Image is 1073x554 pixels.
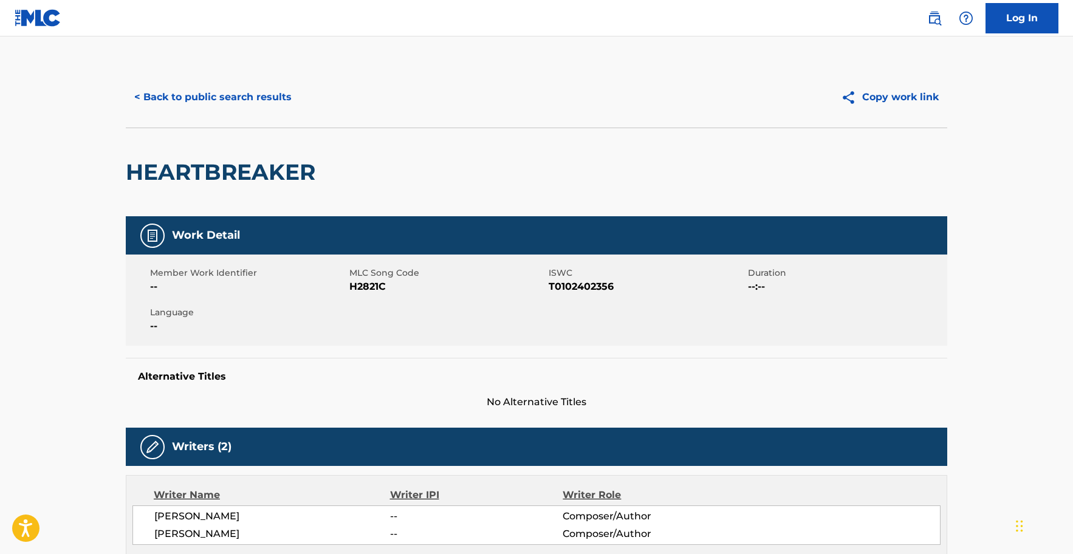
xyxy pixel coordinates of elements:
[172,440,231,454] h5: Writers (2)
[349,279,546,294] span: H2821C
[927,11,942,26] img: search
[154,488,390,502] div: Writer Name
[549,267,745,279] span: ISWC
[959,11,973,26] img: help
[150,267,346,279] span: Member Work Identifier
[126,395,947,409] span: No Alternative Titles
[15,9,61,27] img: MLC Logo
[563,509,720,524] span: Composer/Author
[172,228,240,242] h5: Work Detail
[954,6,978,30] div: Help
[1012,496,1073,554] iframe: Chat Widget
[563,527,720,541] span: Composer/Author
[390,509,563,524] span: --
[390,488,563,502] div: Writer IPI
[126,159,321,186] h2: HEARTBREAKER
[390,527,563,541] span: --
[150,306,346,319] span: Language
[349,267,546,279] span: MLC Song Code
[748,279,944,294] span: --:--
[563,488,720,502] div: Writer Role
[748,267,944,279] span: Duration
[145,228,160,243] img: Work Detail
[138,371,935,383] h5: Alternative Titles
[841,90,862,105] img: Copy work link
[922,6,947,30] a: Public Search
[145,440,160,454] img: Writers
[150,319,346,333] span: --
[549,279,745,294] span: T0102402356
[154,527,390,541] span: [PERSON_NAME]
[1016,508,1023,544] div: Drag
[154,509,390,524] span: [PERSON_NAME]
[832,82,947,112] button: Copy work link
[986,3,1058,33] a: Log In
[150,279,346,294] span: --
[126,82,300,112] button: < Back to public search results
